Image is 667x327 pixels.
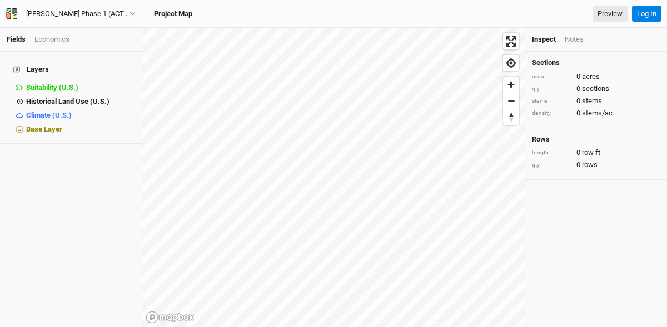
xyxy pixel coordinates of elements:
div: 0 [532,96,660,106]
h4: Rows [532,135,660,144]
div: Base Layer [26,125,135,134]
div: density [532,109,571,118]
span: acres [582,72,600,82]
a: Fields [7,35,26,43]
div: Inspect [532,34,556,44]
a: Preview [593,6,628,22]
h4: Layers [7,58,135,81]
span: Climate (U.S.) [26,111,72,119]
div: length [532,149,571,157]
div: Suitability (U.S.) [26,83,135,92]
div: 0 [532,160,660,170]
div: area [532,73,571,81]
div: stems [532,97,571,105]
button: Zoom out [503,93,519,109]
span: Suitability (U.S.) [26,83,78,92]
div: Notes [565,34,584,44]
a: Mapbox logo [146,311,195,324]
span: row ft [582,148,600,158]
span: Base Layer [26,125,62,133]
div: 0 [532,72,660,82]
span: stems/ac [582,108,613,118]
div: Climate (U.S.) [26,111,135,120]
button: Zoom in [503,77,519,93]
div: qty [532,85,571,93]
div: 0 [532,84,660,94]
button: [PERSON_NAME] Phase 1 (ACTIVE 2024) [6,8,136,20]
button: Enter fullscreen [503,33,519,49]
h4: Sections [532,58,660,67]
div: qty [532,161,571,169]
span: rows [582,160,598,170]
div: [PERSON_NAME] Phase 1 (ACTIVE 2024) [26,8,130,19]
span: sections [582,84,609,94]
div: Corbin Hill Phase 1 (ACTIVE 2024) [26,8,130,19]
button: Log In [632,6,661,22]
canvas: Map [142,28,525,327]
div: 0 [532,148,660,158]
div: 0 [532,108,660,118]
span: Historical Land Use (U.S.) [26,97,109,105]
button: Reset bearing to north [503,109,519,125]
h3: Project Map [154,9,192,18]
span: stems [582,96,602,106]
button: Find my location [503,55,519,71]
div: Historical Land Use (U.S.) [26,97,135,106]
div: Economics [34,34,69,44]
